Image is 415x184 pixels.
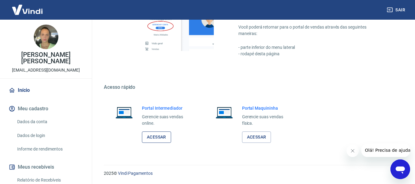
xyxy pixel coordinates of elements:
p: - rodapé desta página [238,51,386,57]
a: Dados da conta [15,115,84,128]
button: Sair [386,4,408,16]
h6: Portal Maquininha [242,105,293,111]
a: Dados de login [15,129,84,142]
img: Vindi [7,0,47,19]
iframe: Fechar mensagem [346,145,359,157]
p: - parte inferior do menu lateral [238,44,386,51]
span: Olá! Precisa de ajuda? [4,4,52,9]
p: Você poderá retornar para o portal de vendas através das seguintes maneiras: [238,24,386,37]
h5: Acesso rápido [104,84,400,90]
a: Início [7,84,84,97]
img: Imagem de um notebook aberto [211,105,237,120]
a: Acessar [142,131,171,143]
p: [EMAIL_ADDRESS][DOMAIN_NAME] [12,67,80,73]
p: Gerencie suas vendas online. [142,114,193,127]
h6: Portal Intermediador [142,105,193,111]
p: 2025 © [104,170,400,177]
img: Imagem de um notebook aberto [111,105,137,120]
a: Informe de rendimentos [15,143,84,155]
iframe: Botão para abrir a janela de mensagens [390,159,410,179]
img: 15d61fe2-2cf3-463f-abb3-188f2b0ad94a.jpeg [34,25,58,49]
iframe: Mensagem da empresa [361,143,410,157]
p: Gerencie suas vendas física. [242,114,293,127]
p: [PERSON_NAME] [PERSON_NAME] [5,52,87,65]
a: Vindi Pagamentos [118,171,153,176]
a: Acessar [242,131,271,143]
button: Meu cadastro [7,102,84,115]
button: Meus recebíveis [7,160,84,174]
